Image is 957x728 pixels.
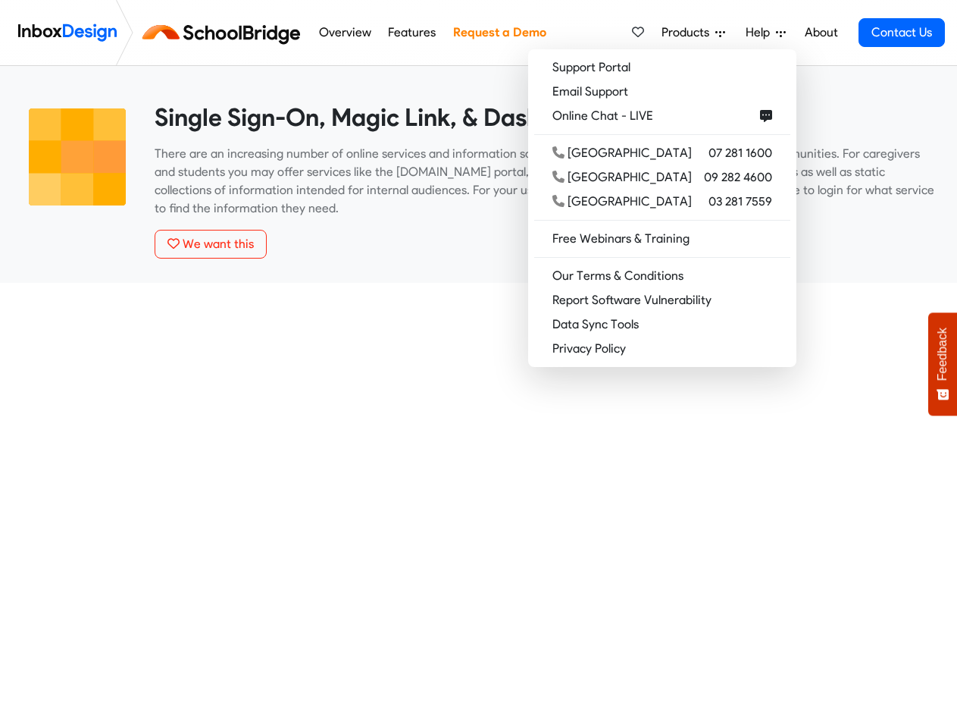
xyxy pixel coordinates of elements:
div: [GEOGRAPHIC_DATA] [552,168,692,187]
a: [GEOGRAPHIC_DATA] 07 281 1600 [534,141,790,165]
span: Feedback [936,328,949,381]
div: [GEOGRAPHIC_DATA] [552,144,692,162]
img: schoolbridge logo [139,14,310,51]
span: 07 281 1600 [708,144,772,162]
img: 2022_01_13_icon_grid.svg [23,102,132,212]
a: Online Chat - LIVE [534,104,790,128]
heading: Single Sign-On, Magic Link, & Dashboards [155,102,934,133]
a: Privacy Policy [534,337,790,361]
a: Products [655,17,731,48]
a: Help [740,17,792,48]
a: Request a Demo [449,17,550,48]
div: [GEOGRAPHIC_DATA] [552,193,692,211]
a: Support Portal [534,55,790,80]
a: Overview [314,17,375,48]
a: Data Sync Tools [534,312,790,337]
span: Online Chat - LIVE [552,107,659,125]
span: Products [661,24,715,42]
a: [GEOGRAPHIC_DATA] 09 282 4600 [534,165,790,190]
a: Contact Us [858,18,945,47]
a: [GEOGRAPHIC_DATA] 03 281 7559 [534,190,790,214]
a: Email Support [534,80,790,104]
div: Products [528,49,796,367]
p: There are an increasing number of online services and information sources that schools need to sh... [155,145,934,218]
span: 09 282 4600 [704,168,772,187]
button: We want this [155,230,267,259]
a: Report Software Vulnerability [534,288,790,312]
a: Our Terms & Conditions [534,264,790,288]
button: Feedback - Show survey [928,312,957,416]
a: Free Webinars & Training [534,227,790,251]
span: We want this [183,237,254,251]
span: Help [746,24,776,42]
span: 03 281 7559 [708,193,772,211]
a: Features [384,17,440,48]
a: About [800,17,842,48]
